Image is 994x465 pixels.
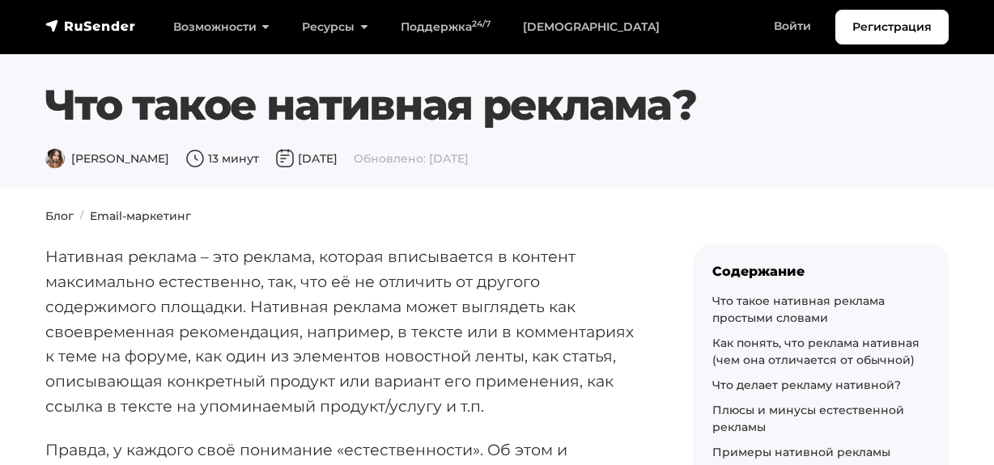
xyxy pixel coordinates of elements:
[45,209,74,223] a: Блог
[275,151,338,166] span: [DATE]
[384,11,507,44] a: Поддержка24/7
[45,80,872,130] h1: Что такое нативная реклама?
[45,151,169,166] span: [PERSON_NAME]
[185,151,259,166] span: 13 минут
[712,378,901,392] a: Что делает рекламу нативной?
[354,151,469,166] span: Обновлено: [DATE]
[835,10,949,44] a: Регистрация
[275,149,295,168] img: Дата публикации
[286,11,384,44] a: Ресурсы
[45,244,641,418] p: Нативная реклама – это реклама, которая вписывается в контент максимально естественно, так, что е...
[712,445,890,459] a: Примеры нативной рекламы
[507,11,676,44] a: [DEMOGRAPHIC_DATA]
[712,264,929,279] div: Содержание
[712,336,920,367] a: Как понять, что реклама нативная (чем она отличается от обычной)
[758,10,827,43] a: Войти
[185,149,205,168] img: Время чтения
[472,19,491,29] sup: 24/7
[36,208,958,225] nav: breadcrumb
[74,208,191,225] li: Email-маркетинг
[712,403,904,434] a: Плюсы и минусы естественной рекламы
[712,294,885,325] a: Что такое нативная реклама простыми словами
[157,11,286,44] a: Возможности
[45,18,136,34] img: RuSender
